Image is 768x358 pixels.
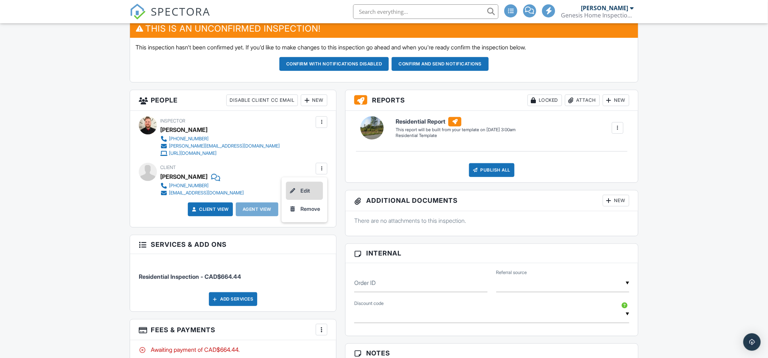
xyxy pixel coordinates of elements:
[169,143,280,149] div: [PERSON_NAME][EMAIL_ADDRESS][DOMAIN_NAME]
[396,127,516,133] div: This report will be built from your template on [DATE] 3:00am
[151,4,210,19] span: SPECTORA
[353,4,498,19] input: Search everything...
[169,183,209,189] div: [PHONE_NUMBER]
[565,94,600,106] div: Attach
[345,190,638,211] h3: Additional Documents
[160,171,207,182] div: [PERSON_NAME]
[743,333,761,351] div: Open Intercom Messenger
[160,165,176,170] span: Client
[130,319,336,340] h3: Fees & Payments
[392,57,489,71] button: Confirm and send notifications
[345,90,638,111] h3: Reports
[139,273,241,280] span: Residential Inspection - CAD$664.44
[209,292,257,306] div: Add Services
[345,244,638,263] h3: Internal
[130,4,146,20] img: The Best Home Inspection Software - Spectora
[286,200,323,218] a: Remove
[139,260,327,286] li: Service: Residential Inspection
[279,57,389,71] button: Confirm with notifications disabled
[496,269,527,276] label: Referral source
[160,124,207,135] div: [PERSON_NAME]
[169,136,209,142] div: [PHONE_NUMBER]
[581,4,628,12] div: [PERSON_NAME]
[160,118,185,124] span: Inspector
[528,94,562,106] div: Locked
[603,94,629,106] div: New
[354,300,384,307] label: Discount code
[160,150,280,157] a: [URL][DOMAIN_NAME]
[139,346,327,354] div: Awaiting payment of CAD$664.44.
[160,182,244,189] a: [PHONE_NUMBER]
[300,205,320,213] div: Remove
[190,206,229,213] a: Client View
[603,195,629,206] div: New
[160,135,280,142] a: [PHONE_NUMBER]
[169,150,217,156] div: [URL][DOMAIN_NAME]
[160,142,280,150] a: [PERSON_NAME][EMAIL_ADDRESS][DOMAIN_NAME]
[396,133,516,139] div: Residential Template
[469,163,514,177] div: Publish All
[169,190,244,196] div: [EMAIL_ADDRESS][DOMAIN_NAME]
[226,94,298,106] div: Disable Client CC Email
[160,189,244,197] a: [EMAIL_ADDRESS][DOMAIN_NAME]
[130,90,336,111] h3: People
[301,94,327,106] div: New
[130,20,638,37] h3: This is an Unconfirmed Inspection!
[396,117,516,126] h6: Residential Report
[130,10,210,25] a: SPECTORA
[286,182,323,200] a: Edit
[354,217,629,225] p: There are no attachments to this inspection.
[130,235,336,254] h3: Services & Add ons
[561,12,634,19] div: Genesis Home Inspections
[354,279,376,287] label: Order ID
[136,43,632,51] p: This inspection hasn't been confirmed yet. If you'd like to make changes to this inspection go ah...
